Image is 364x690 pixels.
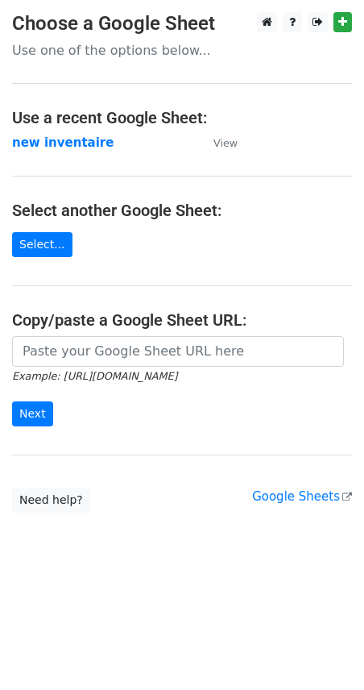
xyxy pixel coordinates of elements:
[283,613,364,690] iframe: Chat Widget
[213,137,238,149] small: View
[12,42,352,59] p: Use one of the options below...
[12,201,352,220] h4: Select another Google Sheet:
[12,401,53,426] input: Next
[12,108,352,127] h4: Use a recent Google Sheet:
[12,488,90,513] a: Need help?
[12,310,352,330] h4: Copy/paste a Google Sheet URL:
[12,12,352,35] h3: Choose a Google Sheet
[283,613,364,690] div: Widget de chat
[12,232,72,257] a: Select...
[197,135,238,150] a: View
[12,135,114,150] a: new inventaire
[12,336,344,367] input: Paste your Google Sheet URL here
[252,489,352,504] a: Google Sheets
[12,370,177,382] small: Example: [URL][DOMAIN_NAME]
